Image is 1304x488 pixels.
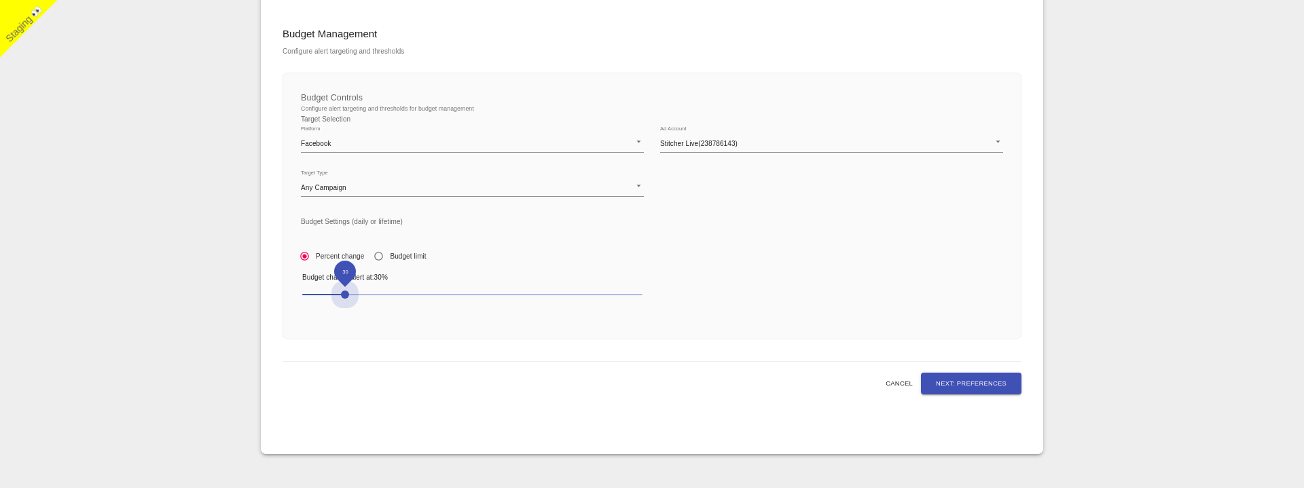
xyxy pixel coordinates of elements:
[301,113,1003,126] h6: Target Selection
[877,373,921,394] button: Cancel
[301,180,644,197] div: Any Campaign
[885,378,913,389] span: Cancel
[301,126,320,132] label: Platform
[302,272,642,282] p: Budget change alert at: 30 %
[301,170,328,176] label: Target Type
[301,105,1003,113] p: Configure alert targeting and thresholds for budget management
[301,136,644,153] div: Facebook
[283,27,404,41] h5: Budget Management
[283,46,404,56] p: Configure alert targeting and thresholds
[316,251,364,261] span: Percent change
[301,216,1003,228] h6: Budget Settings (daily or lifetime)
[660,126,687,132] label: Ad Account
[342,268,348,274] span: 30
[936,378,1007,389] span: Next: Preferences
[390,251,426,261] span: Budget limit
[660,136,1003,153] div: Stitcher Live(238786143)
[301,91,1003,105] h6: Budget Controls
[921,373,1021,394] button: Next: Preferences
